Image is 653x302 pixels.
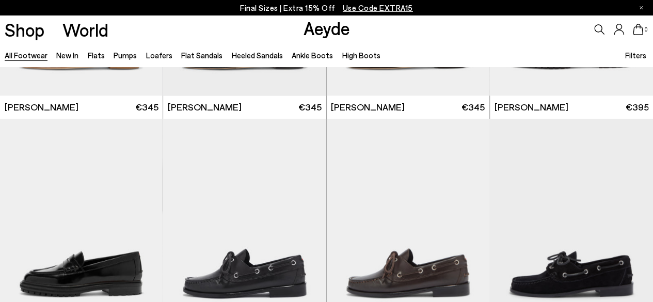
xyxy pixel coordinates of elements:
[168,101,242,114] span: [PERSON_NAME]
[633,24,643,35] a: 0
[292,51,333,60] a: Ankle Boots
[494,101,568,114] span: [PERSON_NAME]
[231,51,282,60] a: Heeled Sandals
[625,101,648,114] span: €395
[331,101,405,114] span: [PERSON_NAME]
[135,101,158,114] span: €345
[114,51,137,60] a: Pumps
[5,51,47,60] a: All Footwear
[342,51,380,60] a: High Boots
[88,51,105,60] a: Flats
[56,51,78,60] a: New In
[343,3,413,12] span: Navigate to /collections/ss25-final-sizes
[5,21,44,39] a: Shop
[146,51,172,60] a: Loafers
[5,101,78,114] span: [PERSON_NAME]
[240,2,413,14] p: Final Sizes | Extra 15% Off
[298,101,322,114] span: €345
[625,51,646,60] span: Filters
[181,51,222,60] a: Flat Sandals
[62,21,108,39] a: World
[163,96,326,119] a: [PERSON_NAME] €345
[303,17,349,39] a: Aeyde
[461,101,485,114] span: €345
[490,96,653,119] a: [PERSON_NAME] €395
[327,96,489,119] a: [PERSON_NAME] €345
[643,27,648,33] span: 0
